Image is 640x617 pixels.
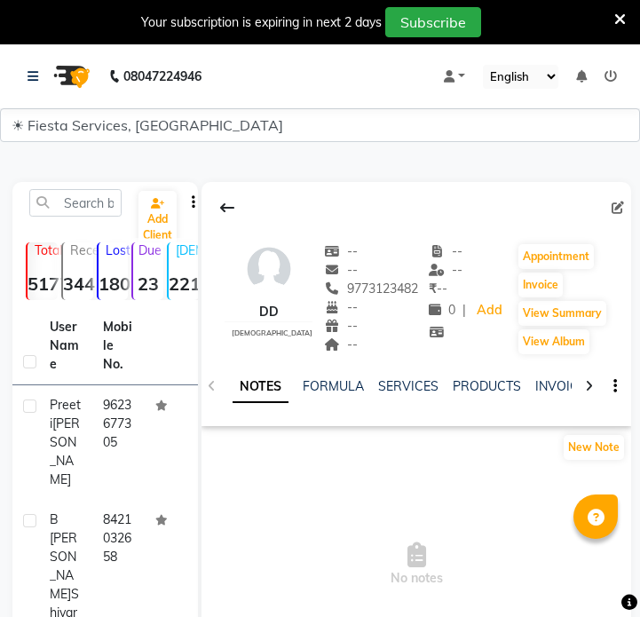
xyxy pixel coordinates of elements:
span: 9773123482 [324,281,418,297]
a: NOTES [233,371,288,403]
a: Add Client [138,191,177,248]
button: New Note [564,435,624,460]
button: Subscribe [385,7,481,37]
p: [DEMOGRAPHIC_DATA] [176,242,199,258]
span: -- [429,262,462,278]
b: 08047224946 [123,51,201,101]
span: -- [324,243,358,259]
span: | [462,301,466,320]
span: -- [429,243,462,259]
span: [DEMOGRAPHIC_DATA] [232,328,312,337]
div: Dd [225,303,312,321]
span: B [PERSON_NAME] [50,511,77,602]
th: User Name [39,307,92,385]
strong: 221 [169,273,199,295]
span: 0 [429,302,455,318]
p: Lost [106,242,129,258]
img: logo [45,51,95,101]
input: Search by Name/Mobile/Email/Code [29,189,122,217]
strong: 5177 [28,273,58,295]
a: SERVICES [378,378,439,394]
button: View Summary [518,301,606,326]
p: Total [35,242,58,258]
strong: 1809 [99,273,129,295]
th: Mobile No. [92,307,146,385]
a: INVOICES [535,378,594,394]
div: Back to Client [209,191,246,225]
button: Invoice [518,273,563,297]
span: -- [324,318,358,334]
span: [PERSON_NAME] [50,415,80,487]
a: FORMULA [303,378,364,394]
strong: 344 [63,273,93,295]
button: Appointment [518,244,594,269]
span: -- [429,281,447,297]
span: ₹ [429,281,437,297]
a: PRODUCTS [453,378,521,394]
span: -- [324,262,358,278]
div: Your subscription is expiring in next 2 days [141,13,382,32]
a: Add [473,298,504,323]
p: Due [137,242,163,258]
strong: 23 [133,273,163,295]
p: Recent [70,242,93,258]
button: View Album [518,329,589,354]
span: Preeti [50,397,81,431]
span: -- [324,336,358,352]
img: avatar [242,242,296,296]
span: -- [324,299,358,315]
td: 9623677305 [92,385,146,500]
